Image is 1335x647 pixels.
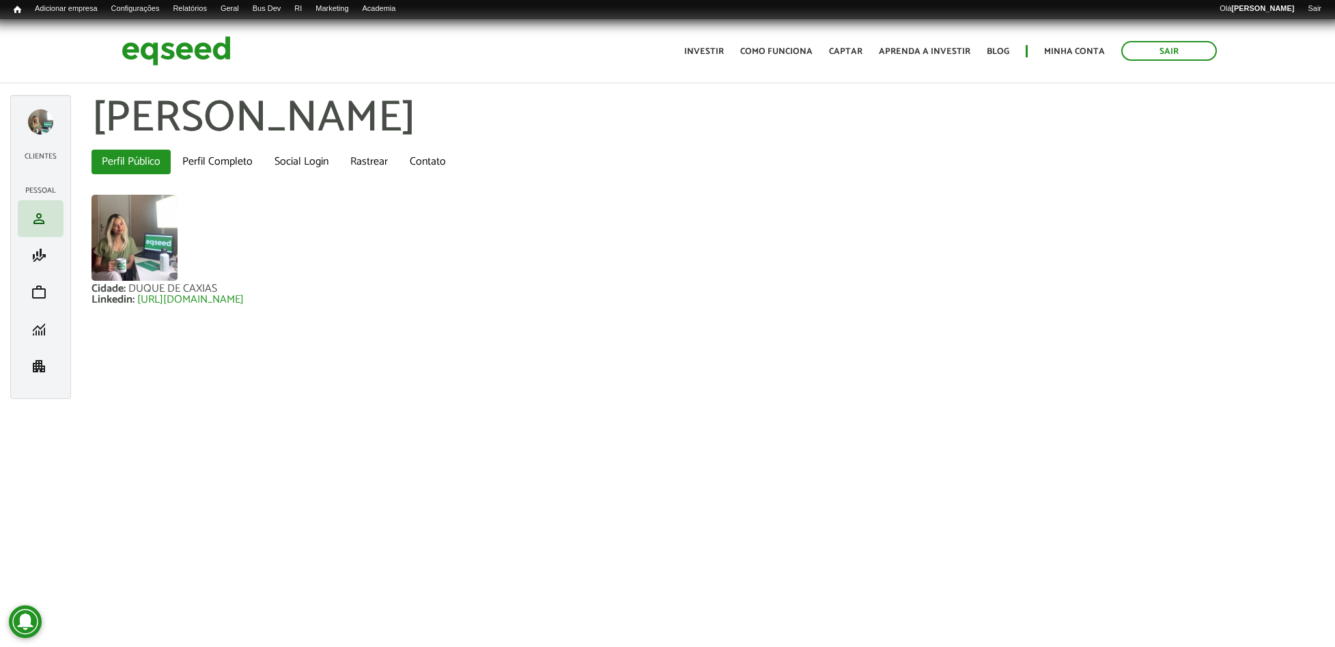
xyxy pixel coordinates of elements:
a: Investir [684,47,724,56]
a: Início [7,3,28,16]
li: Meu perfil [18,200,64,237]
span: monitoring [31,321,47,338]
div: DUQUE DE CAXIAS [128,284,217,294]
a: Captar [829,47,862,56]
a: Blog [987,47,1009,56]
a: Relatórios [166,3,213,14]
img: EqSeed [122,33,231,69]
span: Início [14,5,21,14]
a: person [21,210,60,227]
a: Marketing [309,3,355,14]
h2: Clientes [18,152,64,161]
img: Foto de CHAYENNE TENÓRIO BARBOSA [92,195,178,281]
a: Contato [399,150,456,174]
li: Minha simulação [18,237,64,274]
li: Minhas rodadas de investimento [18,311,64,348]
a: work [21,284,60,301]
a: Perfil Público [92,150,171,174]
a: Configurações [104,3,167,14]
a: Expandir menu [28,109,53,135]
a: [URL][DOMAIN_NAME] [137,294,244,305]
a: Sair [1121,41,1217,61]
a: Perfil Completo [172,150,263,174]
a: Geral [214,3,246,14]
a: monitoring [21,321,60,338]
a: Sair [1301,3,1328,14]
h1: [PERSON_NAME] [92,95,1325,143]
a: Academia [356,3,403,14]
strong: [PERSON_NAME] [1231,4,1294,12]
li: Meu portfólio [18,274,64,311]
a: Rastrear [340,150,398,174]
span: : [124,279,126,298]
a: Olá[PERSON_NAME] [1213,3,1301,14]
a: RI [287,3,309,14]
span: work [31,284,47,301]
a: Ver perfil do usuário. [92,195,178,281]
span: person [31,210,47,227]
a: apartment [21,358,60,374]
a: Aprenda a investir [879,47,970,56]
span: finance_mode [31,247,47,264]
span: : [132,290,135,309]
a: Social Login [264,150,339,174]
a: finance_mode [21,247,60,264]
a: Adicionar empresa [28,3,104,14]
a: Bus Dev [246,3,288,14]
div: Linkedin [92,294,137,305]
div: Cidade [92,284,128,294]
a: Como funciona [740,47,813,56]
a: Minha conta [1044,47,1105,56]
li: Minha empresa [18,348,64,385]
h2: Pessoal [18,187,64,195]
span: apartment [31,358,47,374]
